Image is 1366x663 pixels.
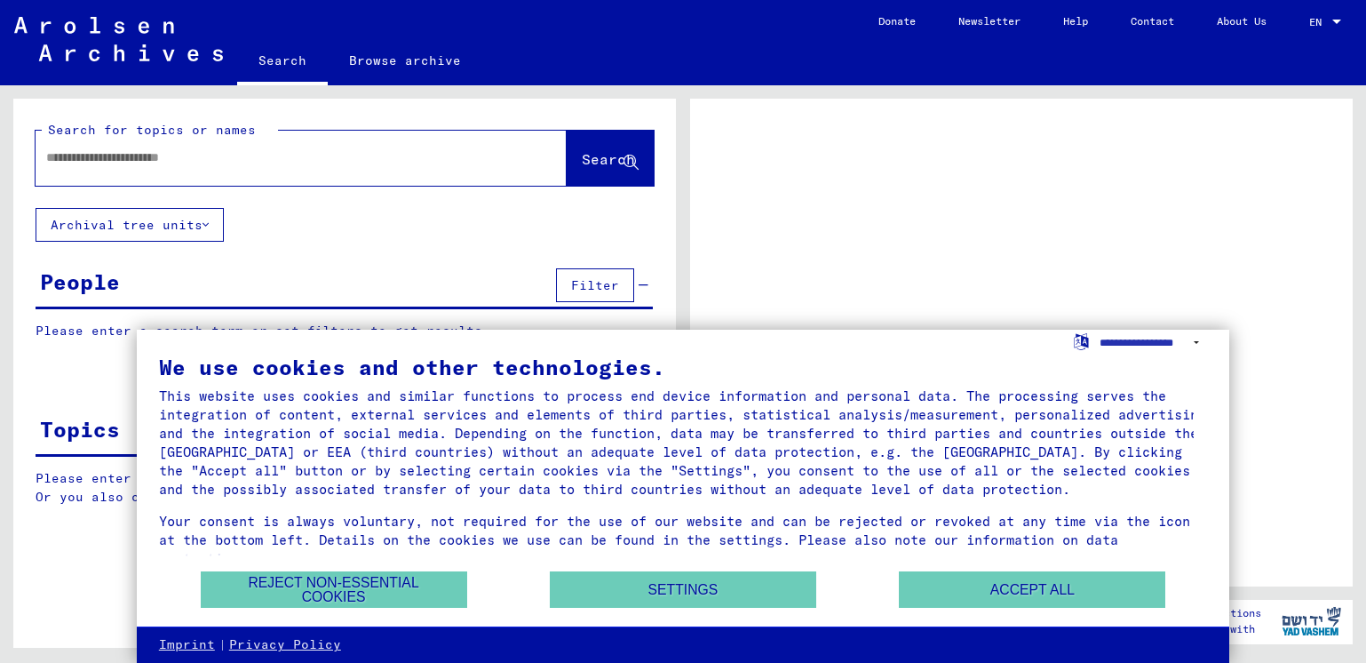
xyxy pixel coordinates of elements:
[582,150,635,168] span: Search
[550,571,816,608] button: Settings
[40,413,120,445] div: Topics
[36,322,653,340] p: Please enter a search term or set filters to get results.
[159,356,1207,378] div: We use cookies and other technologies.
[1309,16,1329,28] span: EN
[40,266,120,298] div: People
[14,17,223,61] img: Arolsen_neg.svg
[201,571,467,608] button: Reject non-essential cookies
[237,39,328,85] a: Search
[567,131,654,186] button: Search
[1278,599,1345,643] img: yv_logo.png
[159,512,1207,568] div: Your consent is always voluntary, not required for the use of our website and can be rejected or ...
[328,39,482,82] a: Browse archive
[571,277,619,293] span: Filter
[159,387,1207,499] div: This website uses cookies and similar functions to process end device information and personal da...
[159,636,215,654] a: Imprint
[229,636,341,654] a: Privacy Policy
[899,571,1165,608] button: Accept all
[36,469,654,507] p: Please enter a search term or set filters to get results. Or you also can browse the manually.
[36,208,224,242] button: Archival tree units
[556,268,634,302] button: Filter
[48,122,256,138] mat-label: Search for topics or names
